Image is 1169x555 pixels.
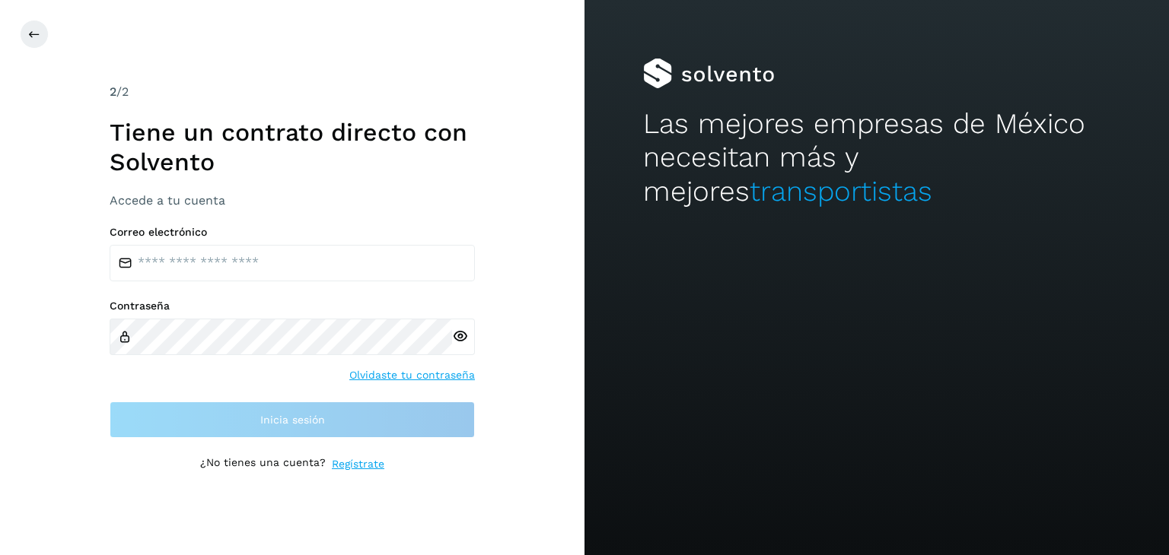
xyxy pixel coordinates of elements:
[110,401,475,438] button: Inicia sesión
[110,84,116,99] span: 2
[750,175,932,208] span: transportistas
[110,300,475,312] label: Contraseña
[110,226,475,239] label: Correo electrónico
[643,107,1110,208] h2: Las mejores empresas de México necesitan más y mejores
[110,118,475,176] h1: Tiene un contrato directo con Solvento
[110,193,475,208] h3: Accede a tu cuenta
[110,83,475,101] div: /2
[332,456,384,472] a: Regístrate
[260,414,325,425] span: Inicia sesión
[349,367,475,383] a: Olvidaste tu contraseña
[200,456,326,472] p: ¿No tienes una cuenta?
